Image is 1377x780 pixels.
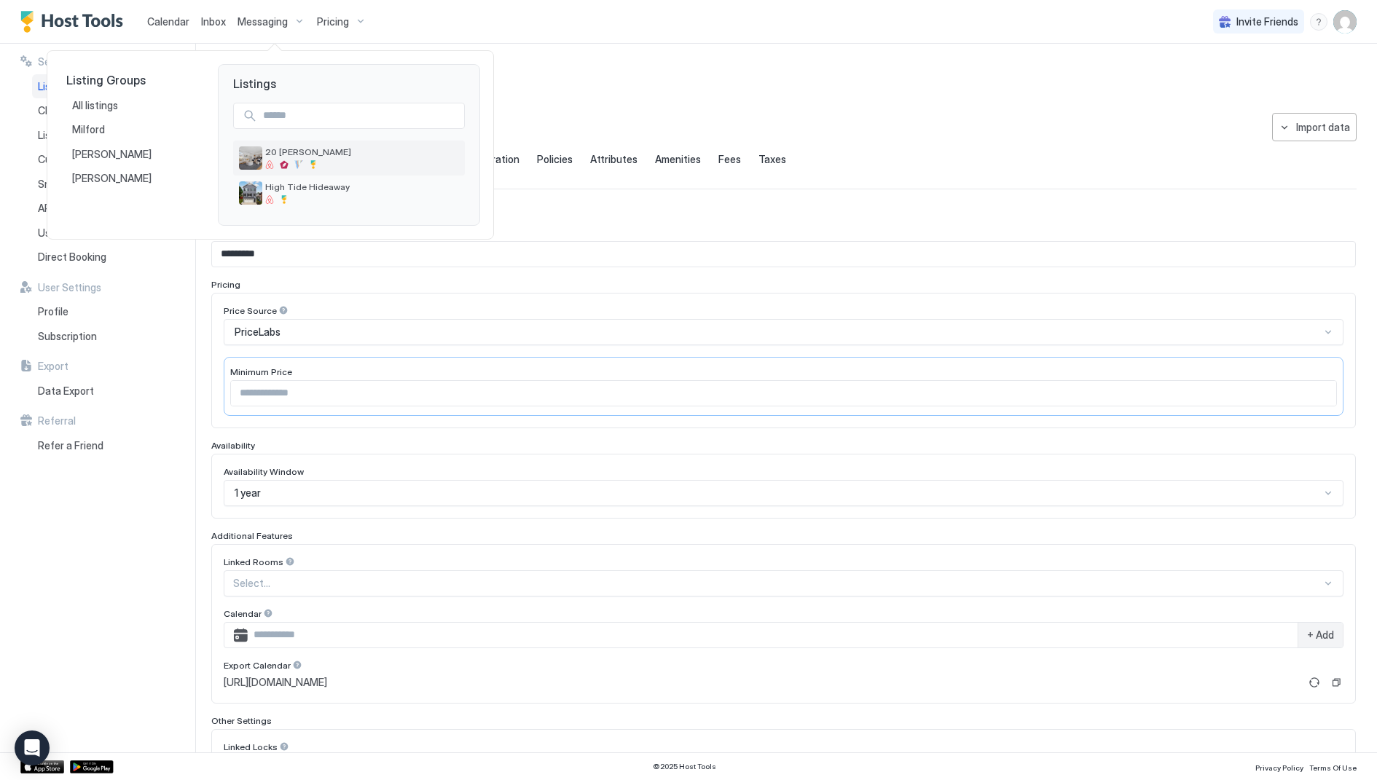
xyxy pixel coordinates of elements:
span: [PERSON_NAME] [72,172,154,185]
span: High Tide Hideaway [265,181,459,192]
span: 20 [PERSON_NAME] [265,146,459,157]
span: [PERSON_NAME] [72,148,154,161]
span: Listing Groups [66,73,195,87]
span: Listings [219,65,479,91]
span: Milford [72,123,107,136]
div: listing image [239,146,262,170]
div: listing image [239,181,262,205]
input: Input Field [257,103,464,128]
span: All listings [72,99,120,112]
div: Open Intercom Messenger [15,730,50,765]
